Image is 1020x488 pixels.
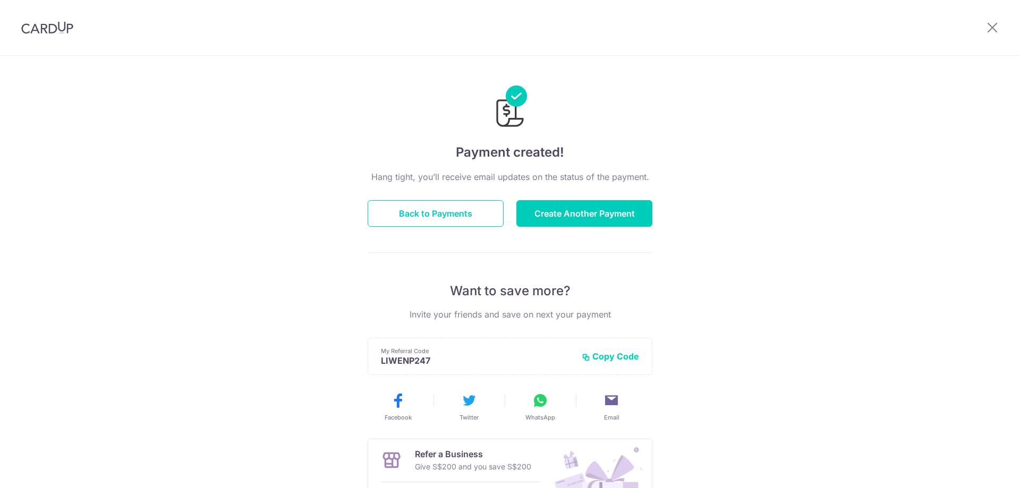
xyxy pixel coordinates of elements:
[415,460,531,473] p: Give S$200 and you save S$200
[460,413,479,422] span: Twitter
[368,170,652,183] p: Hang tight, you’ll receive email updates on the status of the payment.
[493,85,527,130] img: Payments
[509,392,572,422] button: WhatsApp
[415,448,531,460] p: Refer a Business
[580,392,643,422] button: Email
[368,143,652,162] h4: Payment created!
[525,413,555,422] span: WhatsApp
[368,200,504,227] button: Back to Payments
[516,200,652,227] button: Create Another Payment
[952,456,1009,483] iframe: Opens a widget where you can find more information
[21,21,73,34] img: CardUp
[381,355,573,366] p: LIWENP247
[381,347,573,355] p: My Referral Code
[604,413,619,422] span: Email
[385,413,412,422] span: Facebook
[367,392,429,422] button: Facebook
[368,282,652,299] p: Want to save more?
[438,392,500,422] button: Twitter
[582,351,639,362] button: Copy Code
[368,308,652,321] p: Invite your friends and save on next your payment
